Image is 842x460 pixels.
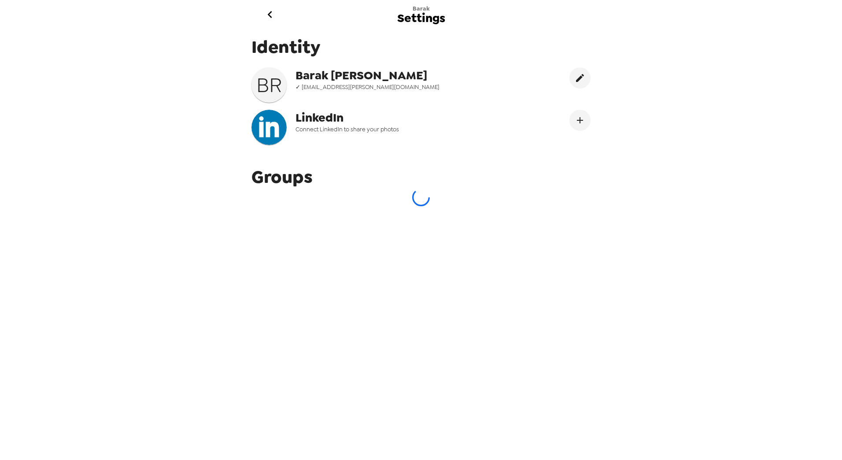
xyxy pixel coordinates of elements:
[569,110,591,131] button: Connect LinekdIn
[251,35,591,59] span: Identity
[569,67,591,89] button: edit
[295,110,473,126] span: LinkedIn
[413,5,430,12] span: Barak
[295,67,473,83] span: Barak [PERSON_NAME]
[295,126,473,133] span: Connect LinkedIn to share your photos
[295,83,473,91] span: ✓ [EMAIL_ADDRESS][PERSON_NAME][DOMAIN_NAME]
[251,165,313,189] span: Groups
[251,110,287,145] img: headshotImg
[397,12,445,24] span: Settings
[251,73,287,97] h3: B R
